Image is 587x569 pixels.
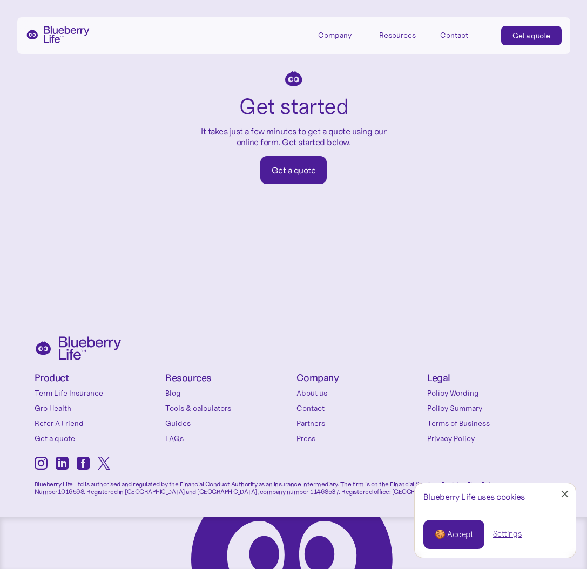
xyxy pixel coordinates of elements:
[165,388,291,398] a: Blog
[427,373,553,383] h4: Legal
[35,433,160,444] a: Get a quote
[35,403,160,414] a: Gro Health
[165,373,291,383] h4: Resources
[296,433,422,444] a: Press
[35,418,160,429] a: Refer A Friend
[296,388,422,398] a: About us
[427,433,553,444] a: Privacy Policy
[26,26,90,43] a: home
[440,31,468,40] div: Contact
[197,126,391,147] p: It takes just a few minutes to get a quote using our online form. Get started below.
[165,433,291,444] a: FAQs
[296,373,422,383] h4: Company
[260,156,327,184] a: Get a quote
[501,26,562,45] a: Get a quote
[565,494,565,495] div: Close Cookie Popup
[423,492,567,502] div: Blueberry Life uses cookies
[435,529,473,540] div: 🍪 Accept
[165,403,291,414] a: Tools & calculators
[427,418,553,429] a: Terms of Business
[379,26,428,44] div: Resources
[427,403,553,414] a: Policy Summary
[440,26,489,44] a: Contact
[318,31,352,40] div: Company
[318,26,367,44] div: Company
[423,520,484,549] a: 🍪 Accept
[427,388,553,398] a: Policy Wording
[35,373,160,383] h4: Product
[58,487,84,496] a: 1016598
[296,418,422,429] a: Partners
[35,472,553,496] p: Blueberry Life Ltd is authorised and regulated by the Financial Conduct Authority as an Insurance...
[379,31,416,40] div: Resources
[296,403,422,414] a: Contact
[493,529,522,540] a: Settings
[554,483,576,505] a: Close Cookie Popup
[239,95,348,118] h2: Get started
[272,165,316,175] div: Get a quote
[512,30,550,41] div: Get a quote
[35,388,160,398] a: Term Life Insurance
[165,418,291,429] a: Guides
